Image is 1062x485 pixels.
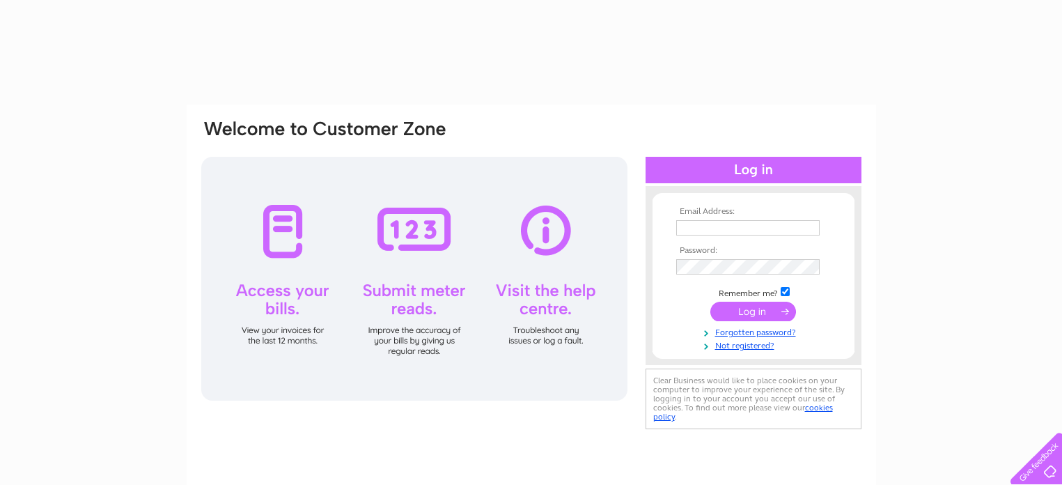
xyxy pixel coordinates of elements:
a: Not registered? [676,338,834,351]
div: Clear Business would like to place cookies on your computer to improve your experience of the sit... [646,369,861,429]
a: cookies policy [653,403,833,422]
a: Forgotten password? [676,325,834,338]
th: Password: [673,246,834,256]
th: Email Address: [673,207,834,217]
input: Submit [710,302,796,321]
td: Remember me? [673,285,834,299]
